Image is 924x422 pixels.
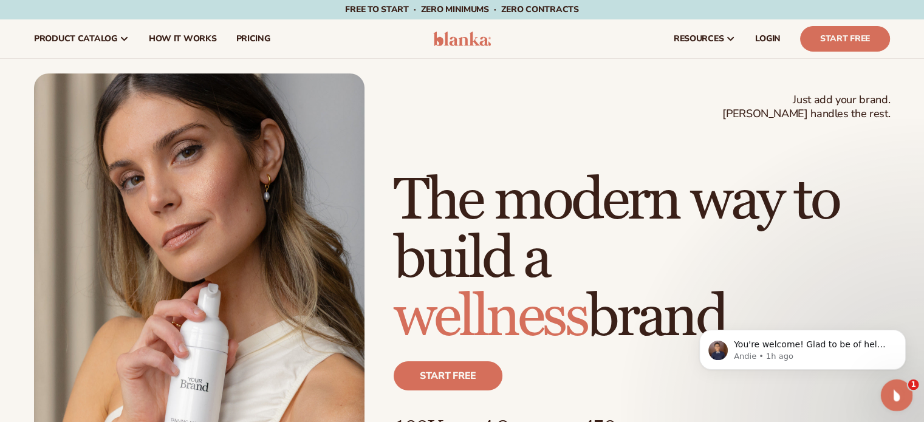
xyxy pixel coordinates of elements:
[681,304,924,389] iframe: Intercom notifications message
[149,34,217,44] span: How It Works
[800,26,890,52] a: Start Free
[236,34,270,44] span: pricing
[881,379,913,412] iframe: Intercom live chat
[34,34,117,44] span: product catalog
[745,19,790,58] a: LOGIN
[755,34,781,44] span: LOGIN
[394,282,587,353] span: wellness
[433,32,491,46] img: logo
[908,379,919,390] span: 1
[226,19,279,58] a: pricing
[674,34,724,44] span: resources
[394,172,890,347] h1: The modern way to build a brand
[139,19,227,58] a: How It Works
[345,4,578,15] span: Free to start · ZERO minimums · ZERO contracts
[664,19,745,58] a: resources
[394,361,502,390] a: Start free
[24,19,139,58] a: product catalog
[722,93,890,121] span: Just add your brand. [PERSON_NAME] handles the rest.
